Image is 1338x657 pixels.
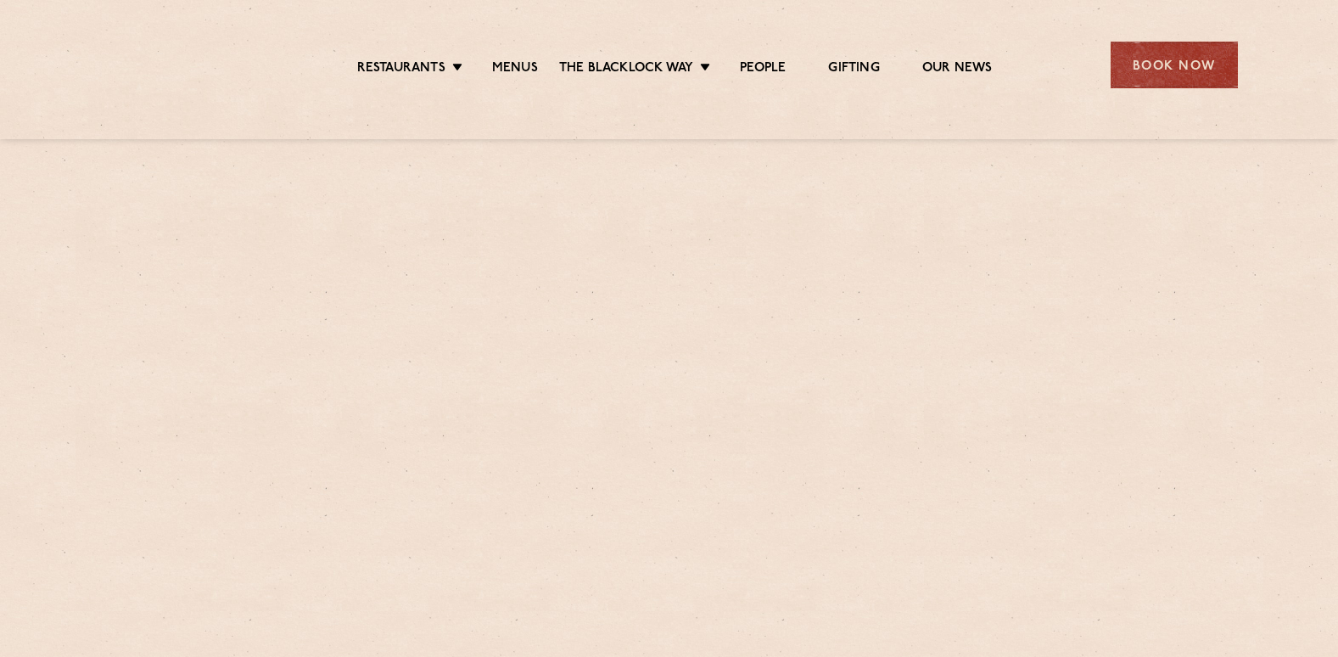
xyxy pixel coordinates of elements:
[101,16,248,114] img: svg%3E
[492,60,538,79] a: Menus
[559,60,693,79] a: The Blacklock Way
[740,60,786,79] a: People
[1111,42,1238,88] div: Book Now
[828,60,879,79] a: Gifting
[922,60,993,79] a: Our News
[357,60,445,79] a: Restaurants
